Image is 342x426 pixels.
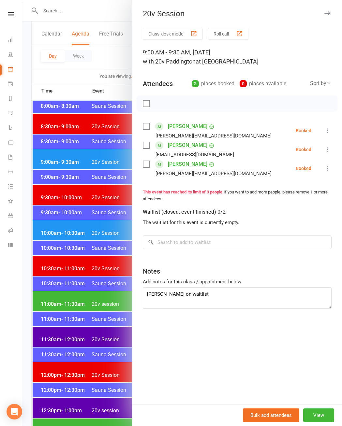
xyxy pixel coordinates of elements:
[296,128,311,133] div: Booked
[192,79,234,88] div: places booked
[240,80,247,87] div: 0
[8,224,22,238] a: Roll call kiosk mode
[8,209,22,224] a: General attendance kiosk mode
[217,207,226,217] div: 0/2
[196,58,259,65] span: at [GEOGRAPHIC_DATA]
[156,132,272,140] div: [PERSON_NAME][EMAIL_ADDRESS][DOMAIN_NAME]
[296,147,311,152] div: Booked
[143,235,332,249] input: Search to add to waitlist
[8,77,22,92] a: Payments
[192,80,199,87] div: 3
[143,207,226,217] div: Waitlist
[143,219,332,226] div: The waitlist for this event is currently empty.
[156,150,234,159] div: [EMAIL_ADDRESS][DOMAIN_NAME]
[168,159,207,169] a: [PERSON_NAME]
[156,169,272,178] div: [PERSON_NAME][EMAIL_ADDRESS][DOMAIN_NAME]
[208,28,248,40] button: Roll call
[8,63,22,77] a: Calendar
[296,166,311,171] div: Booked
[8,136,22,150] a: Product Sales
[243,408,299,422] button: Bulk add attendees
[161,209,216,215] span: (closed: event finished)
[310,79,332,88] div: Sort by
[8,48,22,63] a: People
[8,92,22,106] a: Reports
[8,194,22,209] a: What's New
[8,238,22,253] a: Class kiosk mode
[168,121,207,132] a: [PERSON_NAME]
[303,408,334,422] button: View
[143,267,160,276] div: Notes
[240,79,286,88] div: places available
[143,28,203,40] button: Class kiosk mode
[143,58,196,65] span: with 20v Paddington
[143,189,332,203] div: If you want to add more people, please remove 1 or more attendees.
[132,9,342,18] div: 20v Session
[7,404,22,419] div: Open Intercom Messenger
[8,33,22,48] a: Dashboard
[143,278,332,286] div: Add notes for this class / appointment below
[143,48,332,66] div: 9:00 AM - 9:30 AM, [DATE]
[143,79,173,88] div: Attendees
[143,190,224,194] strong: This event has reached its limit of 3 people.
[168,140,207,150] a: [PERSON_NAME]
